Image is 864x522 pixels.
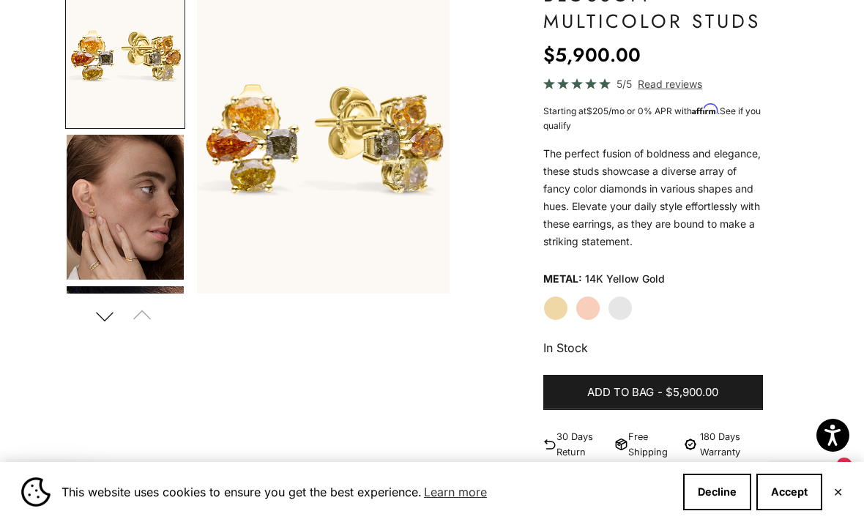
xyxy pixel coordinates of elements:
[65,285,185,433] button: Go to item 5
[683,474,751,510] button: Decline
[756,474,822,510] button: Accept
[543,338,763,357] p: In Stock
[692,104,718,115] span: Affirm
[543,75,763,92] a: 5/5 Read reviews
[556,429,608,460] p: 30 Days Return
[585,268,665,290] variant-option-value: 14K Yellow Gold
[638,75,702,92] span: Read reviews
[666,384,718,402] span: $5,900.00
[617,75,632,92] span: 5/5
[543,268,582,290] legend: Metal:
[543,40,641,70] sale-price: $5,900.00
[65,133,185,281] button: Go to item 4
[67,135,184,280] img: #YellowGold #RoseGold #WhiteGold
[586,105,608,116] span: $205
[628,429,675,460] p: Free Shipping
[67,286,184,431] img: #YellowGold #RoseGold #WhiteGold
[543,460,763,514] summary: PRODUCT DETAILS
[833,488,843,496] button: Close
[543,375,763,410] button: Add to bag-$5,900.00
[700,429,763,460] p: 180 Days Warranty
[543,145,763,250] div: The perfect fusion of boldness and elegance, these studs showcase a diverse array of fancy color ...
[543,105,761,131] span: Starting at /mo or 0% APR with .
[21,477,51,507] img: Cookie banner
[62,481,671,503] span: This website uses cookies to ensure you get the best experience.
[422,481,489,503] a: Learn more
[587,384,654,402] span: Add to bag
